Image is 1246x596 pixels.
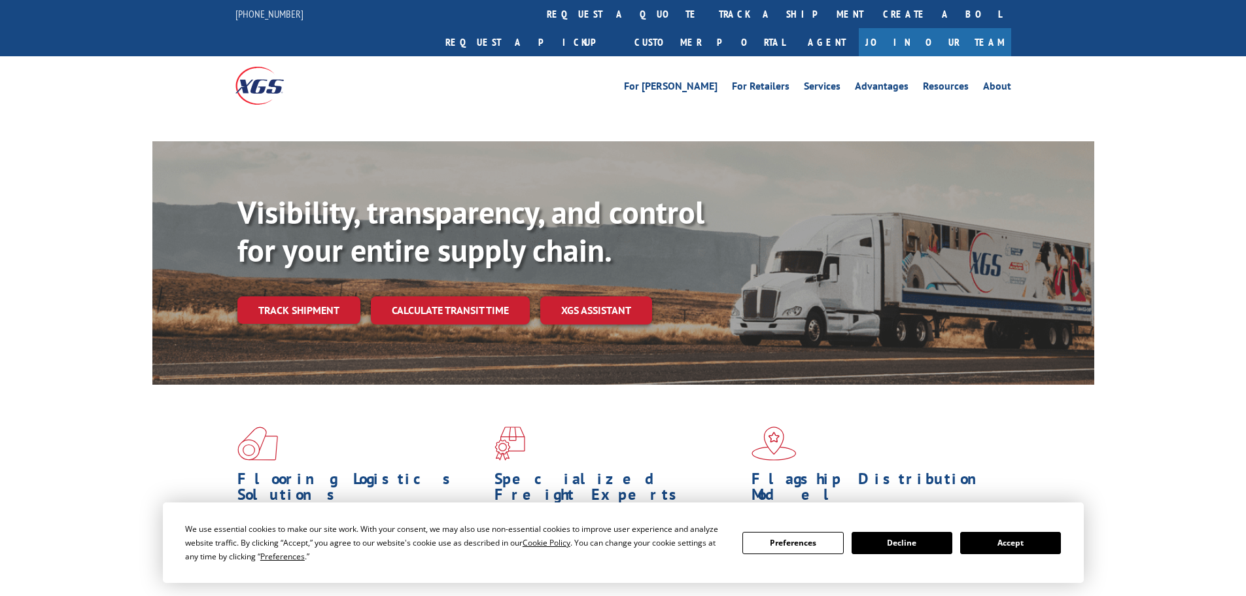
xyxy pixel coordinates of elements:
[625,28,795,56] a: Customer Portal
[436,28,625,56] a: Request a pickup
[752,427,797,461] img: xgs-icon-flagship-distribution-model-red
[235,7,303,20] a: [PHONE_NUMBER]
[983,81,1011,96] a: About
[523,537,570,548] span: Cookie Policy
[859,28,1011,56] a: Join Our Team
[795,28,859,56] a: Agent
[494,427,525,461] img: xgs-icon-focused-on-flooring-red
[371,296,530,324] a: Calculate transit time
[237,296,360,324] a: Track shipment
[624,81,718,96] a: For [PERSON_NAME]
[185,522,727,563] div: We use essential cookies to make our site work. With your consent, we may also use non-essential ...
[804,81,840,96] a: Services
[260,551,305,562] span: Preferences
[237,427,278,461] img: xgs-icon-total-supply-chain-intelligence-red
[960,532,1061,554] button: Accept
[540,296,652,324] a: XGS ASSISTANT
[742,532,843,554] button: Preferences
[732,81,789,96] a: For Retailers
[237,192,704,270] b: Visibility, transparency, and control for your entire supply chain.
[855,81,909,96] a: Advantages
[923,81,969,96] a: Resources
[163,502,1084,583] div: Cookie Consent Prompt
[494,471,742,509] h1: Specialized Freight Experts
[752,471,999,509] h1: Flagship Distribution Model
[852,532,952,554] button: Decline
[237,471,485,509] h1: Flooring Logistics Solutions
